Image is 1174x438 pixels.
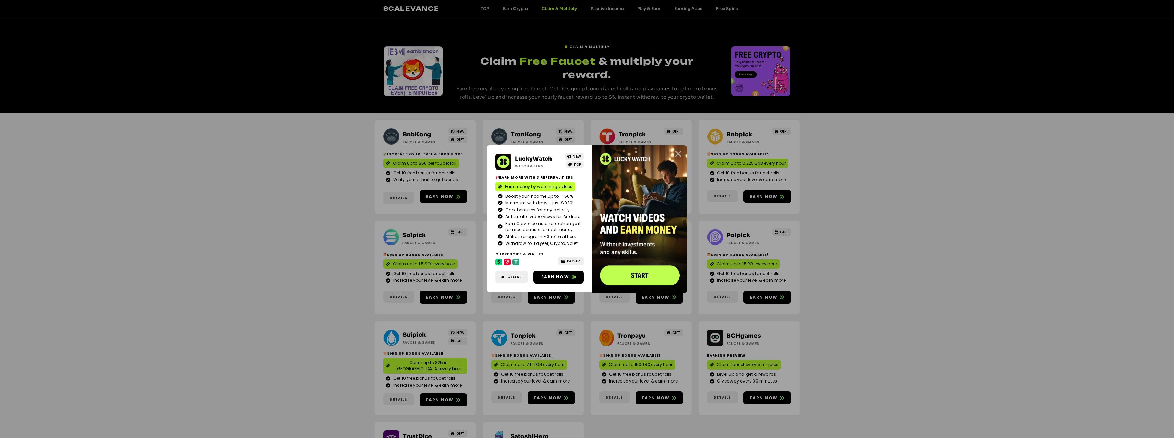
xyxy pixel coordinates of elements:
span: TOP [573,162,581,167]
span: Boost your income up to + 50% [504,193,573,199]
span: Minimum withdraw - just $0.10! [504,200,573,206]
a: Close [495,271,528,283]
span: Withdraw to: Payeer, Crypto, Volet [504,240,578,247]
a: LuckyWatch [515,155,552,162]
span: NEW [573,154,581,159]
span: Close [507,274,522,280]
span: Affiliate program - 3 referral tiers [504,234,576,240]
h2: Watch & Earn [515,164,560,169]
a: Earn money by watching videos [495,182,575,191]
span: Earn money by watching videos [505,184,572,190]
a: Close [674,150,682,158]
span: Earn Clover coins and exchange it for nice bonuses or real money [504,221,581,233]
span: Earn now [541,274,569,280]
a: Earn now [533,271,584,284]
span: Cool bonuses for any activity [504,207,570,213]
h2: Earn more with 3 referral Tiers! [495,175,584,180]
h2: Currencies & Wallet [495,252,584,257]
span: PAYEER [567,259,580,264]
img: 📢 [496,176,499,179]
span: Automatic video views for Android [504,214,581,220]
a: NEW [565,153,584,160]
a: PAYEER [558,257,584,265]
a: TOP [566,161,584,168]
